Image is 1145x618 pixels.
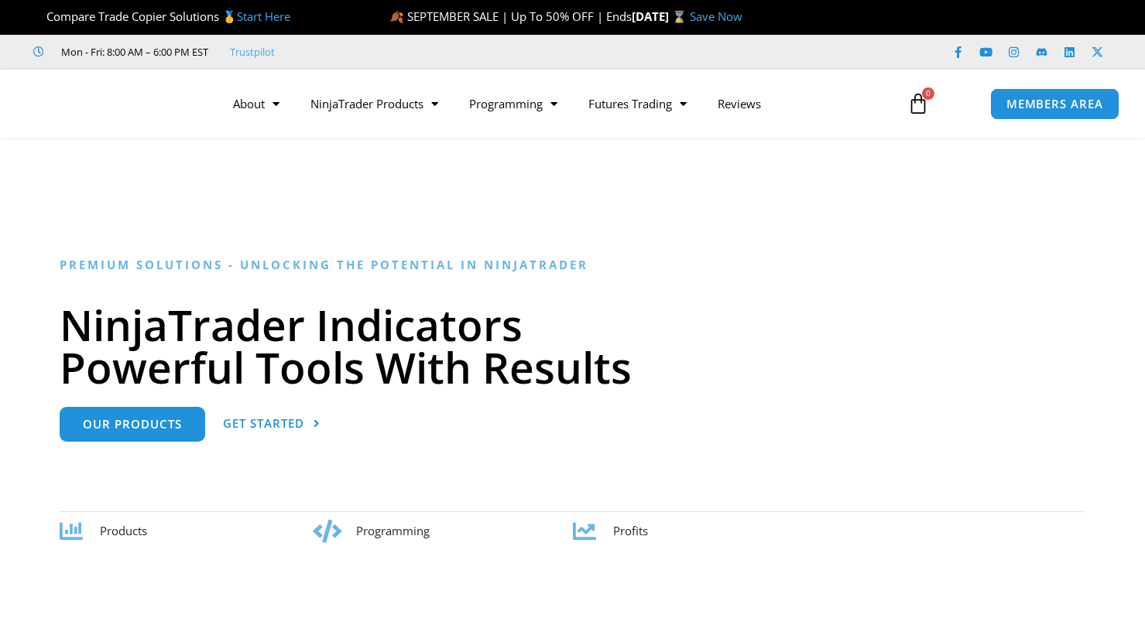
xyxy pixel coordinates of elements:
a: NinjaTrader Products [295,86,454,121]
a: Trustpilot [230,43,275,61]
span: 🍂 SEPTEMBER SALE | Up To 50% OFF | Ends [389,9,632,24]
span: MEMBERS AREA [1006,98,1103,110]
h1: NinjaTrader Indicators Powerful Tools With Results [60,303,1085,388]
span: Get Started [223,418,304,429]
span: Compare Trade Copier Solutions 🥇 [33,9,290,24]
img: LogoAI | Affordable Indicators – NinjaTrader [30,76,197,131]
a: Get Started [223,407,321,442]
span: Our Products [83,418,182,430]
span: 0 [922,87,934,100]
a: Start Here [237,9,290,24]
a: Our Products [60,407,205,442]
a: About [218,86,295,121]
a: Save Now [690,9,742,24]
strong: [DATE] ⌛ [632,9,690,24]
span: Programming [356,523,430,538]
img: 🏆 [34,11,46,22]
span: Products [100,523,147,538]
a: Futures Trading [573,86,702,121]
span: Mon - Fri: 8:00 AM – 6:00 PM EST [57,43,208,61]
a: 0 [884,81,952,126]
a: Programming [454,86,573,121]
a: Reviews [702,86,776,121]
nav: Menu [218,86,893,121]
a: MEMBERS AREA [990,88,1119,120]
h6: Premium Solutions - Unlocking the Potential in NinjaTrader [60,258,1085,272]
span: Profits [613,523,648,538]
